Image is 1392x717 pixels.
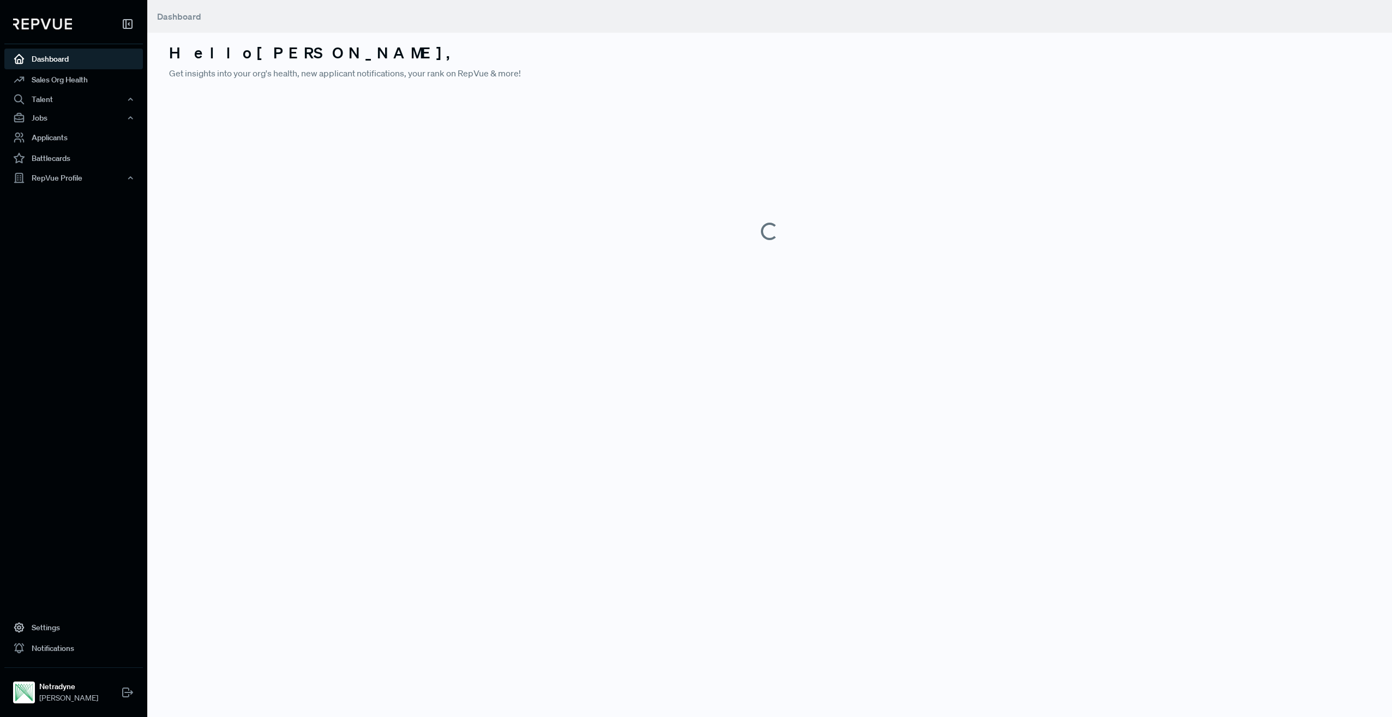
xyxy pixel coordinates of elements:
[39,692,98,704] span: [PERSON_NAME]
[4,49,143,69] a: Dashboard
[4,617,143,638] a: Settings
[15,684,33,701] img: Netradyne
[157,11,201,22] span: Dashboard
[4,69,143,90] a: Sales Org Health
[4,90,143,109] button: Talent
[4,667,143,708] a: NetradyneNetradyne[PERSON_NAME]
[4,109,143,127] button: Jobs
[169,44,1370,62] h3: Hello [PERSON_NAME] ,
[169,67,1370,80] p: Get insights into your org's health, new applicant notifications, your rank on RepVue & more!
[13,19,72,29] img: RepVue
[39,681,98,692] strong: Netradyne
[4,638,143,659] a: Notifications
[4,148,143,169] a: Battlecards
[4,169,143,187] button: RepVue Profile
[4,127,143,148] a: Applicants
